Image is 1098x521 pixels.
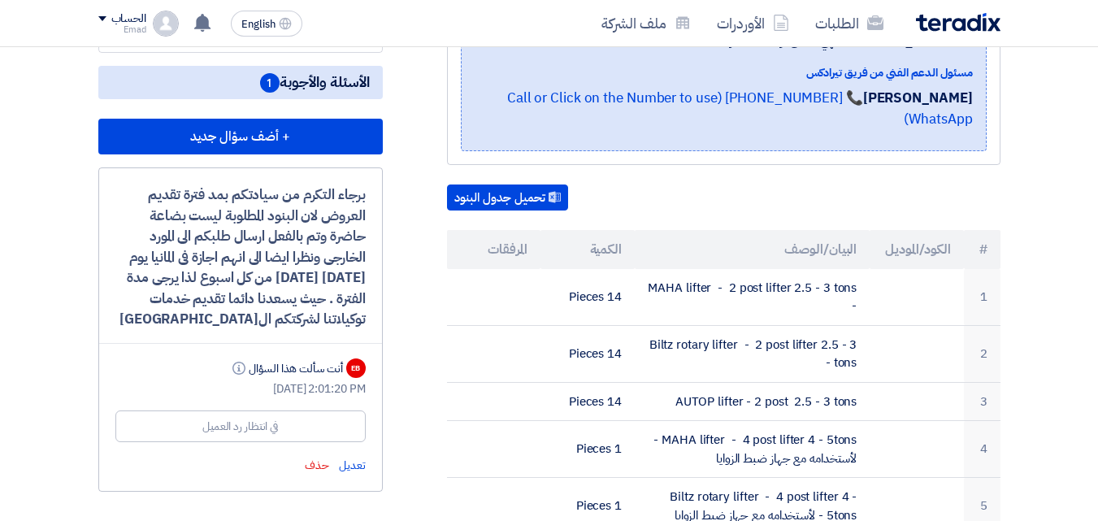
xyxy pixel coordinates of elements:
[635,230,870,269] th: البيان/الوصف
[635,269,870,326] td: MAHA lifter - 2 post lifter 2.5 - 3 tons -
[540,421,635,478] td: 1 Pieces
[98,25,146,34] div: Emad
[540,269,635,326] td: 14 Pieces
[863,88,973,108] strong: [PERSON_NAME]
[588,4,704,42] a: ملف الشركة
[964,421,1000,478] td: 4
[507,88,973,129] a: 📞 [PHONE_NUMBER] (Call or Click on the Number to use WhatsApp)
[111,12,146,26] div: الحساب
[231,11,302,37] button: English
[260,73,280,93] span: 1
[339,457,366,474] span: تعديل
[964,269,1000,326] td: 1
[540,382,635,421] td: 14 Pieces
[916,13,1000,32] img: Teradix logo
[98,119,383,154] button: + أضف سؤال جديد
[115,185,366,330] div: برجاء التكرم من سيادتكم بمد فترة تقديم العروض لان البنود المطلوبة ليست بضاعة حاضرة وتم بالفعل ارس...
[305,457,329,474] span: حذف
[964,230,1000,269] th: #
[475,64,973,81] div: مسئول الدعم الفني من فريق تيرادكس
[229,360,342,377] div: أنت سألت هذا السؤال
[260,72,370,93] span: الأسئلة والأجوبة
[202,418,278,435] div: في انتظار رد العميل
[115,380,366,397] div: [DATE] 2:01:20 PM
[964,325,1000,382] td: 2
[635,325,870,382] td: Biltz rotary lifter - 2 post lifter 2.5 - 3 tons -
[635,382,870,421] td: AUTOP lifter - 2 post 2.5 - 3 tons
[346,358,366,378] div: EB
[635,421,870,478] td: MAHA lifter - 4 post lifter 4 - 5tons - لأستخدامه مع جهاز ضبط الزوايا
[241,19,276,30] span: English
[540,230,635,269] th: الكمية
[964,382,1000,421] td: 3
[802,4,896,42] a: الطلبات
[540,325,635,382] td: 14 Pieces
[704,4,802,42] a: الأوردرات
[870,230,964,269] th: الكود/الموديل
[447,185,568,211] button: تحميل جدول البنود
[447,230,541,269] th: المرفقات
[153,11,179,37] img: profile_test.png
